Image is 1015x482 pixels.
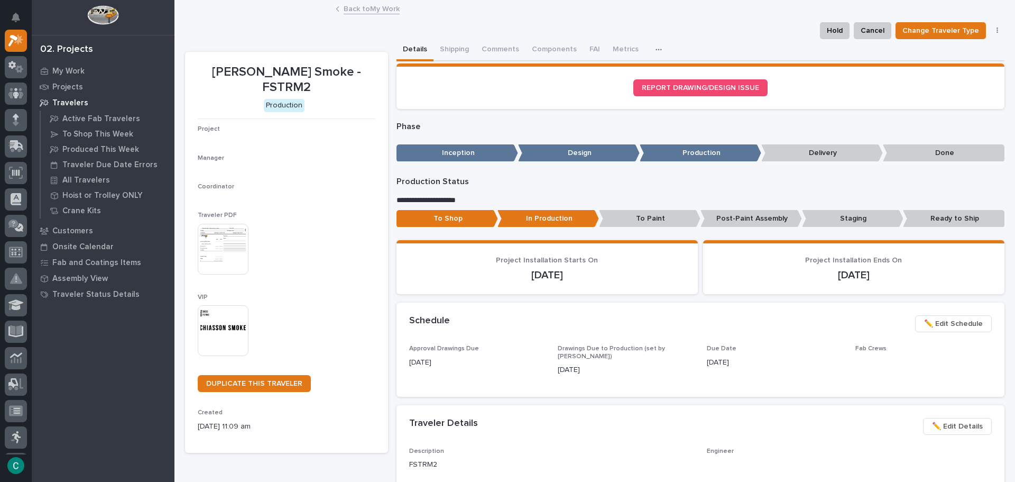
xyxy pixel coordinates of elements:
[52,258,141,268] p: Fab and Coatings Items
[599,210,700,228] p: To Paint
[62,130,133,139] p: To Shop This Week
[52,67,85,76] p: My Work
[32,270,174,286] a: Assembly View
[32,254,174,270] a: Fab and Coatings Items
[40,44,93,56] div: 02. Projects
[820,22,850,39] button: Hold
[198,375,311,392] a: DUPLICATE THIS TRAVELER
[32,79,174,95] a: Projects
[805,257,902,264] span: Project Installation Ends On
[642,84,759,92] span: REPORT DRAWING/DESIGN ISSUE
[41,188,174,203] a: Hoist or Trolley ONLY
[32,95,174,111] a: Travelers
[409,459,694,470] p: FSTRM2
[396,210,498,228] p: To Shop
[41,111,174,126] a: Active Fab Travelers
[198,212,237,219] span: Traveler PDF
[497,210,599,228] p: In Production
[13,13,27,30] div: Notifications
[640,144,761,162] p: Production
[896,22,986,39] button: Change Traveler Type
[41,157,174,172] a: Traveler Due Date Errors
[198,421,375,432] p: [DATE] 11:09 am
[32,239,174,254] a: Onsite Calendar
[924,317,983,330] span: ✏️ Edit Schedule
[606,39,645,61] button: Metrics
[558,345,665,359] span: Drawings Due to Production (set by [PERSON_NAME])
[475,39,525,61] button: Comments
[198,126,220,132] span: Project
[855,345,887,352] span: Fab Crews
[707,357,843,368] p: [DATE]
[932,420,983,433] span: ✏️ Edit Details
[198,65,375,95] p: [PERSON_NAME] Smoke - FSTRM2
[409,448,444,454] span: Description
[62,145,139,154] p: Produced This Week
[409,269,685,281] p: [DATE]
[41,172,174,187] a: All Travelers
[41,203,174,218] a: Crane Kits
[396,144,518,162] p: Inception
[525,39,583,61] button: Components
[409,418,478,430] h2: Traveler Details
[518,144,640,162] p: Design
[707,448,734,454] span: Engineer
[52,290,140,299] p: Traveler Status Details
[396,177,1005,187] p: Production Status
[396,39,433,61] button: Details
[344,2,400,14] a: Back toMy Work
[5,6,27,29] button: Notifications
[62,160,158,170] p: Traveler Due Date Errors
[5,454,27,477] button: users-avatar
[915,315,992,332] button: ✏️ Edit Schedule
[52,274,108,284] p: Assembly View
[923,418,992,435] button: ✏️ Edit Details
[41,126,174,141] a: To Shop This Week
[41,142,174,157] a: Produced This Week
[264,99,304,112] div: Production
[633,79,768,96] a: REPORT DRAWING/DESIGN ISSUE
[883,144,1004,162] p: Done
[700,210,802,228] p: Post-Paint Assembly
[62,206,101,216] p: Crane Kits
[52,242,114,252] p: Onsite Calendar
[62,114,140,124] p: Active Fab Travelers
[62,176,110,185] p: All Travelers
[861,24,884,37] span: Cancel
[32,286,174,302] a: Traveler Status Details
[902,24,979,37] span: Change Traveler Type
[409,345,479,352] span: Approval Drawings Due
[409,357,546,368] p: [DATE]
[87,5,118,25] img: Workspace Logo
[198,184,234,190] span: Coordinator
[707,345,736,352] span: Due Date
[827,24,843,37] span: Hold
[558,365,694,376] p: [DATE]
[409,315,450,327] h2: Schedule
[583,39,606,61] button: FAI
[52,83,83,92] p: Projects
[52,98,88,108] p: Travelers
[903,210,1004,228] p: Ready to Ship
[62,191,143,201] p: Hoist or Trolley ONLY
[802,210,903,228] p: Staging
[206,380,302,387] span: DUPLICATE THIS TRAVELER
[854,22,891,39] button: Cancel
[396,122,1005,132] p: Phase
[496,257,598,264] span: Project Installation Starts On
[198,410,223,416] span: Created
[52,226,93,236] p: Customers
[716,269,992,281] p: [DATE]
[433,39,475,61] button: Shipping
[761,144,883,162] p: Delivery
[198,155,224,161] span: Manager
[198,294,208,301] span: VIP
[32,223,174,239] a: Customers
[32,63,174,79] a: My Work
